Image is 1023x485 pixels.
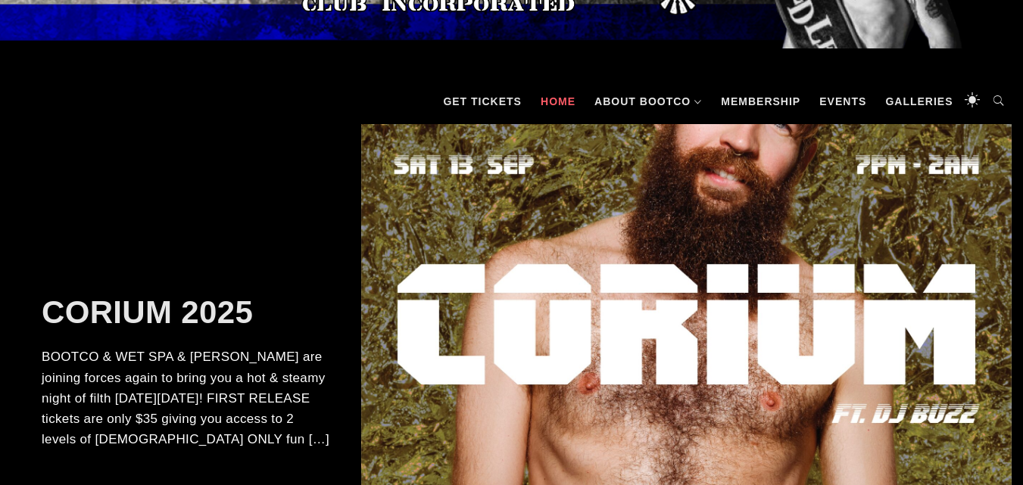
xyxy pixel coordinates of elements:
a: Galleries [878,79,960,124]
a: About BootCo [587,79,710,124]
strong: Scroll [990,434,1001,473]
p: BOOTCO & WET SPA & [PERSON_NAME] are joining forces again to bring you a hot & steamy night of fi... [42,347,331,449]
a: GET TICKETS [435,79,529,124]
a: Membership [713,79,808,124]
a: CORIUM 2025 [42,294,253,330]
a: Home [533,79,583,124]
a: Events [812,79,874,124]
